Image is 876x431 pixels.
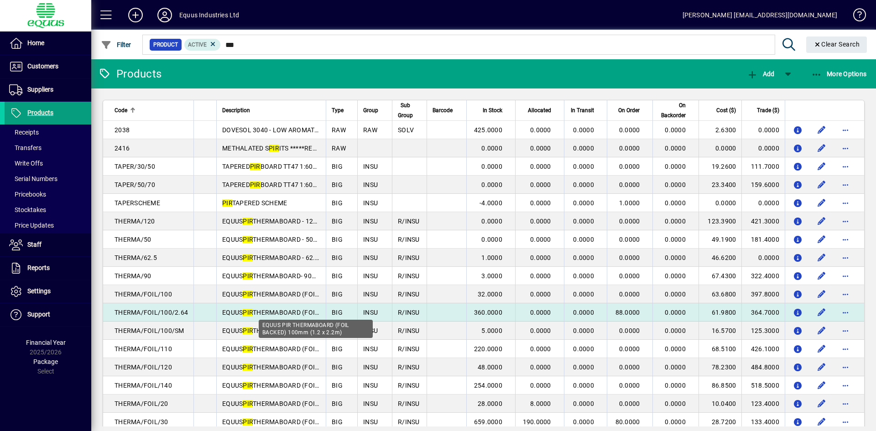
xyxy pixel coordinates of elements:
[814,305,829,320] button: Edit
[814,141,829,156] button: Edit
[332,400,343,407] span: BIG
[363,163,378,170] span: INSU
[363,382,378,389] span: INSU
[573,163,594,170] span: 0.0000
[5,171,91,187] a: Serial Numbers
[115,363,172,371] span: THERMA/FOIL/120
[806,36,867,53] button: Clear
[243,363,253,371] em: PIR
[5,140,91,156] a: Transfers
[222,382,371,389] span: EQUUS THERMABOARD (FOIL BACKED) 140MM
[222,327,422,334] span: EQUUS THERMABOARD (FOIL BACKED) 100MM (1200 X 600mm)
[259,320,373,338] div: EQUUS PIR THERMABOARD (FOIL BACKED) 100mm (1.2 x 2.2m)
[222,400,368,407] span: EQUUS THERMABOARD (FOIL BACKED) 20MM
[115,345,172,353] span: THERMA/FOIL/110
[665,327,686,334] span: 0.0000
[530,199,551,207] span: 0.0000
[530,163,551,170] span: 0.0000
[838,141,853,156] button: More options
[332,236,343,243] span: BIG
[741,139,784,157] td: 0.0000
[665,218,686,225] span: 0.0000
[27,264,50,271] span: Reports
[619,145,640,152] span: 0.0000
[332,382,343,389] span: BIG
[573,382,594,389] span: 0.0000
[5,187,91,202] a: Pricebooks
[683,8,837,22] div: [PERSON_NAME] [EMAIL_ADDRESS][DOMAIN_NAME]
[115,126,130,134] span: 2038
[433,105,453,115] span: Barcode
[573,254,594,261] span: 0.0000
[363,218,378,225] span: INSU
[5,202,91,218] a: Stocktakes
[398,100,421,120] div: Sub Group
[433,105,461,115] div: Barcode
[615,309,640,316] span: 88.0000
[619,236,640,243] span: 0.0000
[699,376,741,395] td: 86.8500
[398,291,420,298] span: R/INSU
[814,396,829,411] button: Edit
[619,199,640,207] span: 1.0000
[481,272,502,280] span: 3.0000
[619,126,640,134] span: 0.0000
[363,254,378,261] span: INSU
[27,241,42,248] span: Staff
[699,267,741,285] td: 67.4300
[188,42,207,48] span: Active
[530,218,551,225] span: 0.0000
[121,7,150,23] button: Add
[115,272,151,280] span: THERMA/90
[5,156,91,171] a: Write Offs
[332,105,344,115] span: Type
[9,129,39,136] span: Receipts
[570,105,602,115] div: In Transit
[699,285,741,303] td: 63.6800
[838,378,853,393] button: More options
[573,218,594,225] span: 0.0000
[243,236,253,243] em: PIR
[398,363,420,371] span: R/INSU
[838,269,853,283] button: More options
[115,181,155,188] span: TAPER/50/70
[115,400,168,407] span: THERMA/FOIL/20
[813,41,860,48] span: Clear Search
[101,41,131,48] span: Filter
[243,382,253,389] em: PIR
[363,309,378,316] span: INSU
[665,345,686,353] span: 0.0000
[619,218,640,225] span: 0.0000
[741,212,784,230] td: 421.3000
[665,126,686,134] span: 0.0000
[571,105,594,115] span: In Transit
[481,218,502,225] span: 0.0000
[481,181,502,188] span: 0.0000
[222,272,323,280] span: EQUUS THERMABOARD- 90mm
[699,249,741,267] td: 46.6200
[573,327,594,334] span: 0.0000
[363,363,378,371] span: INSU
[665,363,686,371] span: 0.0000
[741,194,784,212] td: 0.0000
[838,360,853,374] button: More options
[332,272,343,280] span: BIG
[472,105,511,115] div: In Stock
[115,309,188,316] span: THERMA/FOIL/100/2.64
[838,287,853,301] button: More options
[573,181,594,188] span: 0.0000
[9,160,43,167] span: Write Offs
[115,218,155,225] span: THERMA/120
[809,66,869,82] button: More Options
[528,105,551,115] span: Allocated
[741,303,784,322] td: 364.7000
[814,177,829,192] button: Edit
[521,105,559,115] div: Allocated
[480,199,502,207] span: -4.0000
[27,39,44,47] span: Home
[222,309,408,316] span: EQUUS THERMABOARD (FOIL BACKED) 100mm (1.2 x 2.2m)
[363,105,386,115] div: Group
[619,181,640,188] span: 0.0000
[398,254,420,261] span: R/INSU
[474,126,502,134] span: 425.0000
